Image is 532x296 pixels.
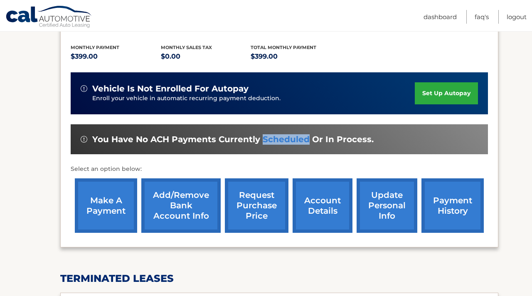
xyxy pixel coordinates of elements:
[92,84,249,94] span: vehicle is not enrolled for autopay
[421,178,484,233] a: payment history
[225,178,288,233] a: request purchase price
[415,82,478,104] a: set up autopay
[71,44,119,50] span: Monthly Payment
[161,51,251,62] p: $0.00
[92,94,415,103] p: Enroll your vehicle in automatic recurring payment deduction.
[161,44,212,50] span: Monthly sales Tax
[293,178,352,233] a: account details
[75,178,137,233] a: make a payment
[60,272,498,285] h2: terminated leases
[507,10,527,24] a: Logout
[81,85,87,92] img: alert-white.svg
[5,5,93,30] a: Cal Automotive
[92,134,374,145] span: You have no ACH payments currently scheduled or in process.
[71,164,488,174] p: Select an option below:
[141,178,221,233] a: Add/Remove bank account info
[251,44,316,50] span: Total Monthly Payment
[81,136,87,143] img: alert-white.svg
[475,10,489,24] a: FAQ's
[71,51,161,62] p: $399.00
[251,51,341,62] p: $399.00
[424,10,457,24] a: Dashboard
[357,178,417,233] a: update personal info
